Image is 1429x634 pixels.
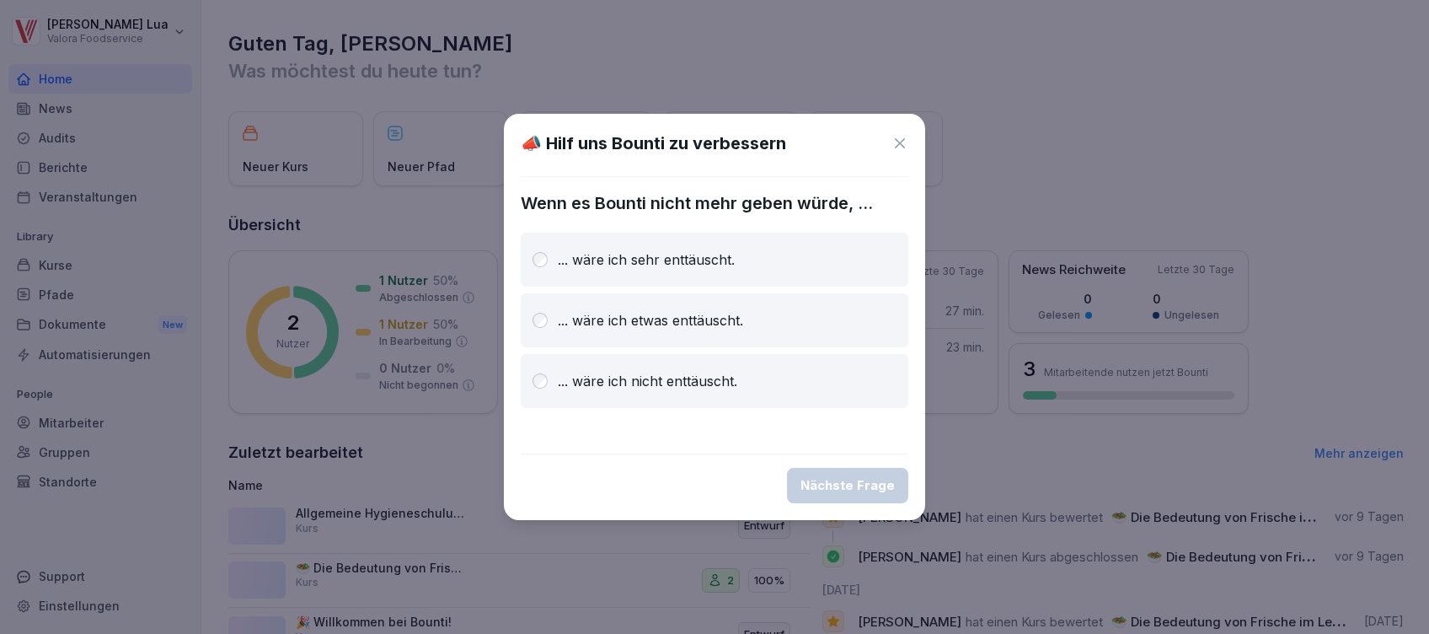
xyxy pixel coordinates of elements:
p: ... wäre ich nicht enttäuscht. [558,371,737,391]
h1: 📣 Hilf uns Bounti zu verbessern [521,131,786,156]
button: Nächste Frage [787,468,908,503]
p: ... wäre ich sehr enttäuscht. [558,250,735,270]
p: Wenn es Bounti nicht mehr geben würde, ... [521,191,908,216]
div: Nächste Frage [800,476,895,495]
p: ... wäre ich etwas enttäuscht. [558,310,743,330]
